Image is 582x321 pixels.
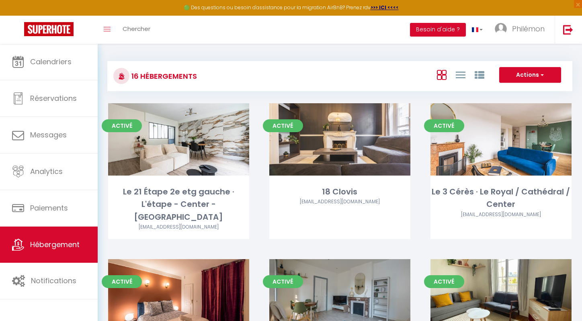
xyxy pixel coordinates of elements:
span: Activé [424,119,464,132]
a: >>> ICI <<<< [371,4,399,11]
span: Activé [263,119,303,132]
span: Calendriers [30,57,72,67]
a: Chercher [117,16,156,44]
a: Vue en Box [437,68,447,81]
span: Philémon [512,24,545,34]
div: Airbnb [430,211,572,219]
span: Paiements [30,203,68,213]
span: Chercher [123,25,150,33]
span: Hébergement [30,239,80,249]
h3: 16 Hébergements [129,67,197,85]
a: Vue par Groupe [475,68,484,81]
button: Actions [499,67,561,83]
a: ... Philémon [489,16,555,44]
div: Le 3 Cérès · Le Royal / Cathédral / Center [430,186,572,211]
span: Messages [30,130,67,140]
span: Activé [424,275,464,288]
img: ... [495,23,507,35]
span: Activé [263,275,303,288]
img: logout [563,25,573,35]
span: Analytics [30,166,63,176]
img: Super Booking [24,22,74,36]
a: Vue en Liste [456,68,465,81]
span: Réservations [30,93,77,103]
div: Airbnb [269,198,410,206]
div: Le 21 Étape 2e etg gauche · L'étape - Center - [GEOGRAPHIC_DATA] [108,186,249,223]
span: Activé [102,275,142,288]
div: Airbnb [108,223,249,231]
div: 18 Clovis [269,186,410,198]
span: Notifications [31,276,76,286]
button: Besoin d'aide ? [410,23,466,37]
span: Activé [102,119,142,132]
